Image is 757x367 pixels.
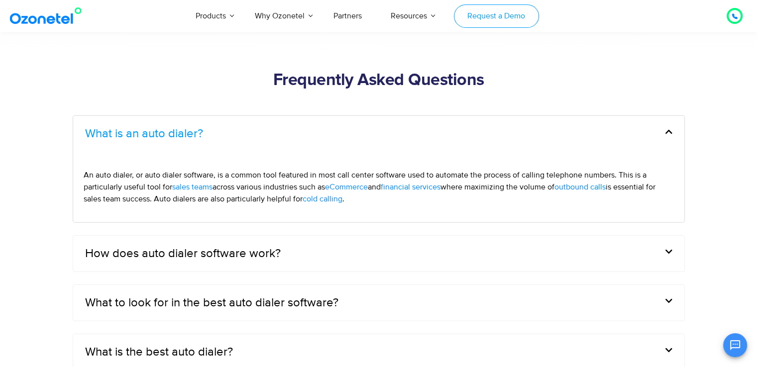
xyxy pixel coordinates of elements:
[172,181,213,193] a: sales teams
[73,152,684,222] div: What is an auto dialer?
[213,182,325,192] span: across various industries such as
[381,181,440,193] a: financial services
[303,193,342,205] a: cold calling
[342,194,344,204] span: .
[73,116,684,152] div: What is an auto dialer?
[325,181,368,193] a: eCommerce
[85,128,203,140] a: What is an auto dialer?
[368,182,381,192] span: and
[85,248,281,260] a: How does auto dialer software work?
[325,182,368,192] span: eCommerce
[172,182,213,192] span: sales teams
[73,285,684,321] div: What to look for in the best auto dialer software?
[73,71,685,91] h2: Frequently Asked Questions
[381,182,440,192] span: financial services
[84,170,647,192] span: An auto dialer, or auto dialer software, is a common tool featured in most call center software u...
[723,333,747,357] button: Open chat
[85,297,338,309] a: What to look for in the best auto dialer software?
[85,346,233,358] a: What is the best auto dialer?
[554,181,606,193] a: outbound calls
[440,182,554,192] span: where maximizing the volume of
[303,194,342,204] span: cold calling
[454,4,539,28] a: Request a Demo
[554,182,606,192] span: outbound calls
[73,236,684,272] div: How does auto dialer software work?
